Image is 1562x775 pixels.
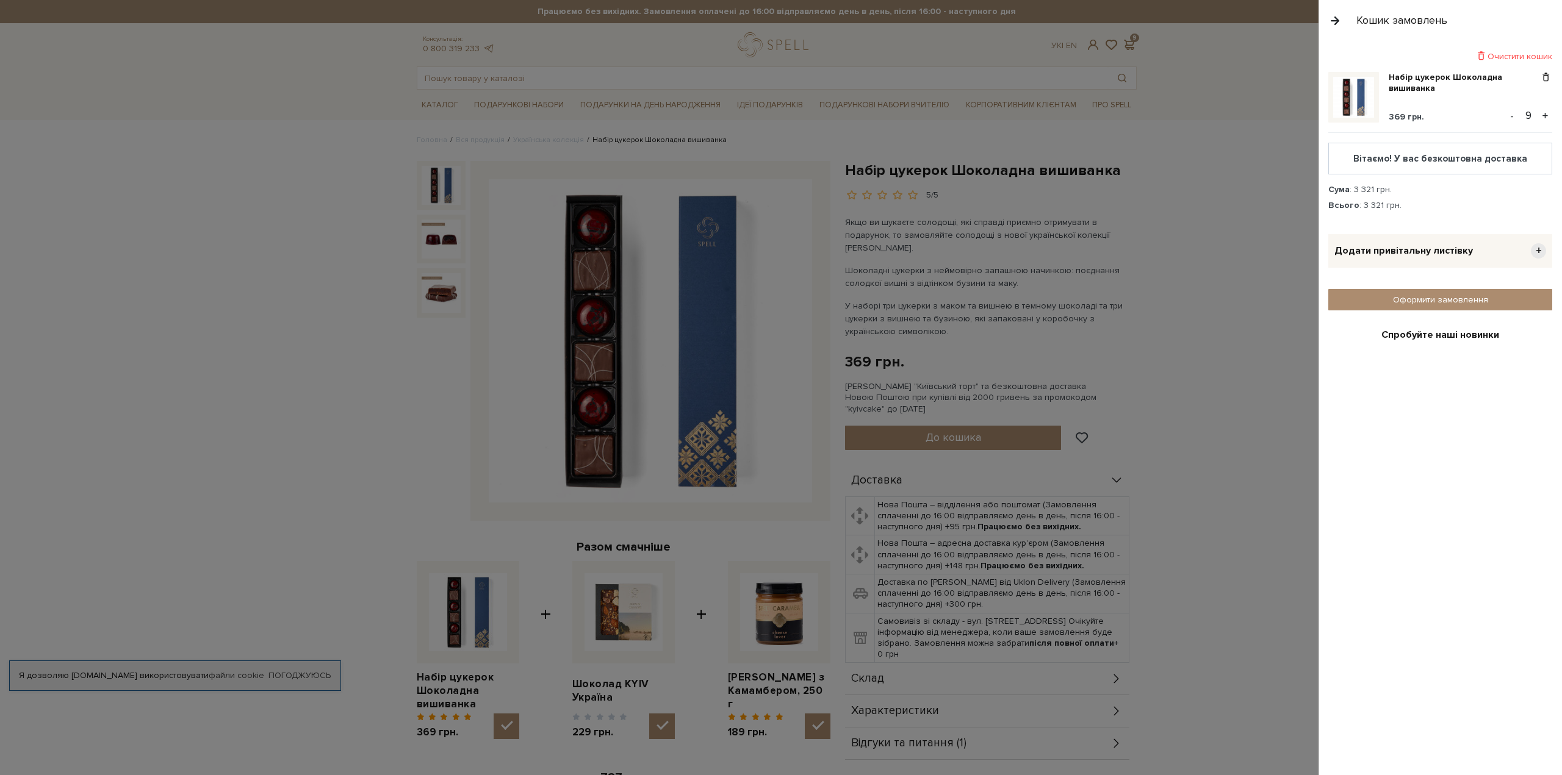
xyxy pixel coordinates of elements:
span: + [1531,243,1546,259]
button: - [1506,107,1518,125]
div: : 3 321 грн. [1328,184,1552,195]
img: Набір цукерок Шоколадна вишиванка [1333,77,1374,118]
span: Додати привітальну листівку [1334,245,1473,257]
div: Вітаємо! У вас безкоштовна доставка [1339,153,1542,164]
a: Оформити замовлення [1328,289,1552,310]
div: Кошик замовлень [1356,13,1447,27]
div: : 3 321 грн. [1328,200,1552,211]
button: + [1538,107,1552,125]
a: Набір цукерок Шоколадна вишиванка [1389,72,1539,94]
div: Очистити кошик [1328,51,1552,62]
strong: Сума [1328,184,1350,195]
strong: Всього [1328,200,1359,210]
span: 369 грн. [1389,112,1424,122]
div: Спробуйте наші новинки [1336,329,1545,341]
